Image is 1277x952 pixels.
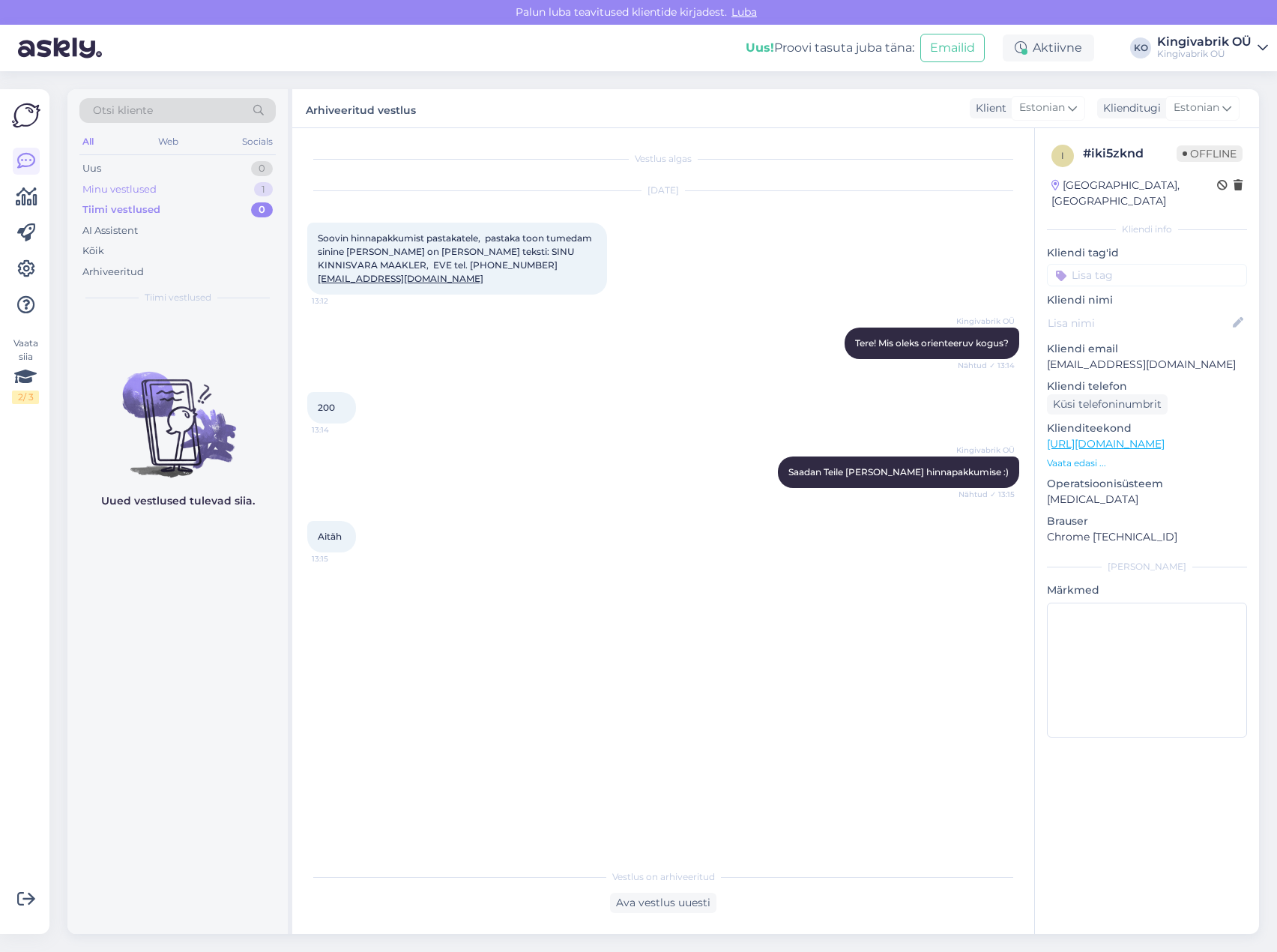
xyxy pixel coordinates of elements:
p: Operatsioonisüsteem [1047,476,1247,492]
span: Kingivabrik OÜ [956,316,1015,327]
div: Küsi telefoninumbrit [1047,394,1168,415]
input: Lisa tag [1047,264,1247,286]
b: Uus! [746,40,774,55]
div: Kingivabrik OÜ [1157,36,1252,48]
p: Kliendi email [1047,341,1247,357]
div: AI Assistent [82,223,138,238]
span: Luba [727,5,761,19]
span: Estonian [1019,100,1065,116]
p: Brauser [1047,513,1247,529]
span: 13:12 [312,295,368,307]
span: 200 [318,402,335,413]
p: Uued vestlused tulevad siia. [101,493,255,509]
div: All [79,132,97,151]
div: 1 [254,182,273,197]
div: Web [155,132,181,151]
div: Minu vestlused [82,182,157,197]
span: Kingivabrik OÜ [956,445,1015,456]
p: [MEDICAL_DATA] [1047,492,1247,507]
span: Offline [1177,145,1243,162]
p: Kliendi nimi [1047,292,1247,308]
div: Tiimi vestlused [82,202,160,217]
div: [PERSON_NAME] [1047,560,1247,573]
span: Soovin hinnapakkumist pastakatele, pastaka toon tumedam sinine [PERSON_NAME] on [PERSON_NAME] tek... [318,232,594,284]
div: KO [1130,37,1151,58]
div: 0 [251,202,273,217]
div: Klienditugi [1097,100,1161,116]
span: Aitäh [318,531,342,542]
div: [DATE] [307,184,1019,197]
span: Otsi kliente [93,103,153,118]
div: Arhiveeritud [82,265,144,280]
button: Emailid [920,34,985,62]
div: Kõik [82,244,104,259]
p: Klienditeekond [1047,421,1247,436]
div: Kingivabrik OÜ [1157,48,1252,60]
div: Proovi tasuta juba täna: [746,39,914,57]
p: [EMAIL_ADDRESS][DOMAIN_NAME] [1047,357,1247,373]
div: Ava vestlus uuesti [610,893,716,913]
span: Tiimi vestlused [145,291,211,304]
a: [EMAIL_ADDRESS][DOMAIN_NAME] [318,273,483,284]
a: Kingivabrik OÜKingivabrik OÜ [1157,36,1268,60]
p: Kliendi telefon [1047,379,1247,394]
span: i [1061,150,1064,161]
div: Kliendi info [1047,223,1247,236]
div: 0 [251,161,273,176]
div: Uus [82,161,101,176]
div: # iki5zknd [1083,145,1177,163]
div: Aktiivne [1003,34,1094,61]
p: Märkmed [1047,582,1247,598]
label: Arhiveeritud vestlus [306,98,416,118]
div: Vaata siia [12,337,39,404]
span: Nähtud ✓ 13:14 [958,360,1015,371]
div: Socials [239,132,276,151]
span: 13:14 [312,424,368,436]
input: Lisa nimi [1048,315,1230,331]
img: Askly Logo [12,101,40,130]
p: Kliendi tag'id [1047,245,1247,261]
span: 13:15 [312,553,368,564]
span: Saadan Teile [PERSON_NAME] hinnapakkumise :) [788,466,1009,477]
span: Tere! Mis oleks orienteeruv kogus? [855,337,1009,349]
a: [URL][DOMAIN_NAME] [1047,437,1165,451]
img: No chats [67,345,288,480]
p: Vaata edasi ... [1047,457,1247,470]
span: Vestlus on arhiveeritud [612,870,715,884]
div: Klient [970,100,1006,116]
div: 2 / 3 [12,391,39,404]
p: Chrome [TECHNICAL_ID] [1047,529,1247,545]
span: Estonian [1174,100,1219,116]
div: [GEOGRAPHIC_DATA], [GEOGRAPHIC_DATA] [1051,178,1217,209]
div: Vestlus algas [307,152,1019,166]
span: Nähtud ✓ 13:15 [958,489,1015,500]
